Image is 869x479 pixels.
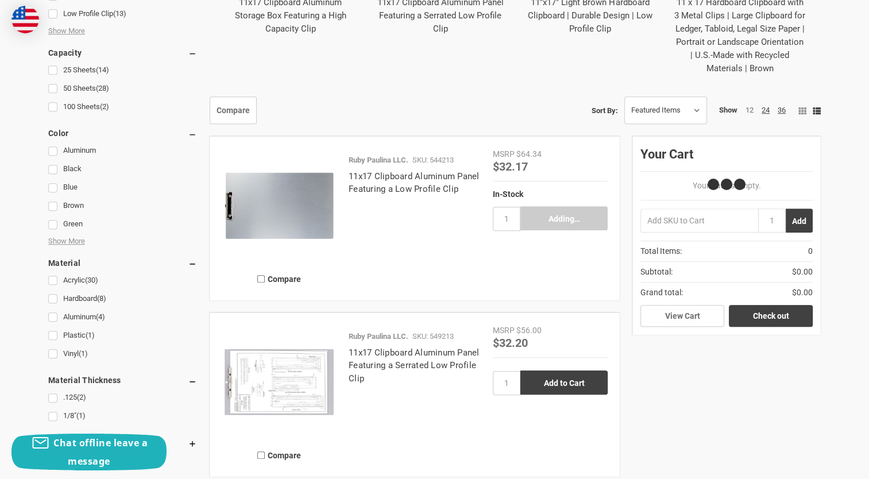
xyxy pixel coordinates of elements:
[86,331,95,339] span: (1)
[76,411,86,420] span: (1)
[48,328,197,343] a: Plastic
[516,149,542,159] span: $64.34
[48,310,197,325] a: Aluminum
[222,269,337,288] label: Compare
[96,84,109,92] span: (28)
[48,126,197,140] h5: Color
[11,434,167,470] button: Chat offline leave a message
[48,408,197,424] a: 1/8"
[96,312,105,321] span: (4)
[786,208,813,233] button: Add
[48,143,197,159] a: Aluminum
[640,266,673,278] span: Subtotal:
[48,63,197,78] a: 25 Sheets
[762,106,770,114] a: 24
[48,273,197,288] a: Acrylic
[48,180,197,195] a: Blue
[48,25,85,37] span: Show More
[96,65,109,74] span: (14)
[520,370,608,395] input: Add to Cart
[412,154,454,166] p: SKU: 544213
[48,390,197,405] a: .125
[792,266,813,278] span: $0.00
[746,106,754,114] a: 12
[222,325,337,439] img: 11x17 Clipboard Aluminum Panel Featuring a Serrated Low Profile Clip
[516,326,542,335] span: $56.00
[349,347,480,384] a: 11x17 Clipboard Aluminum Panel Featuring a Serrated Low Profile Clip
[48,46,197,60] h5: Capacity
[640,287,683,299] span: Grand total:
[778,106,786,114] a: 36
[257,451,265,459] input: Compare
[349,331,408,342] p: Ruby Paulina LLC.
[85,276,98,284] span: (30)
[79,349,88,358] span: (1)
[48,81,197,96] a: 50 Sheets
[48,198,197,214] a: Brown
[48,6,197,22] a: Low Profile Clip
[48,256,197,270] h5: Material
[493,148,515,160] div: MSRP
[493,335,528,350] span: $32.20
[48,217,197,232] a: Green
[11,6,39,33] img: duty and tax information for United States
[792,287,813,299] span: $0.00
[77,393,86,401] span: (2)
[493,159,528,173] span: $32.17
[640,305,724,327] a: View Cart
[349,154,408,166] p: Ruby Paulina LLC.
[640,208,758,233] input: Add SKU to Cart
[222,148,337,263] img: 11x17 Clipboard Aluminum Panel Featuring a Low Profile Clip
[592,102,618,119] label: Sort By:
[412,331,454,342] p: SKU: 549213
[222,446,337,465] label: Compare
[640,180,813,192] p: Your Cart Is Empty.
[640,144,813,172] div: Your Cart
[48,99,197,115] a: 100 Sheets
[493,325,515,337] div: MSRP
[493,188,608,200] div: In-Stock
[53,436,148,468] span: Chat offline leave a message
[257,275,265,283] input: Compare
[113,9,126,18] span: (13)
[48,161,197,177] a: Black
[48,373,197,387] h5: Material Thickness
[808,245,813,257] span: 0
[520,206,608,230] input: Adding…
[97,294,106,303] span: (8)
[640,245,682,257] span: Total Items:
[729,305,813,327] a: Check out
[48,235,85,247] span: Show More
[48,291,197,307] a: Hardboard
[48,346,197,362] a: Vinyl
[210,96,257,124] a: Compare
[349,171,480,195] a: 11x17 Clipboard Aluminum Panel Featuring a Low Profile Clip
[719,105,737,115] span: Show
[100,102,109,111] span: (2)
